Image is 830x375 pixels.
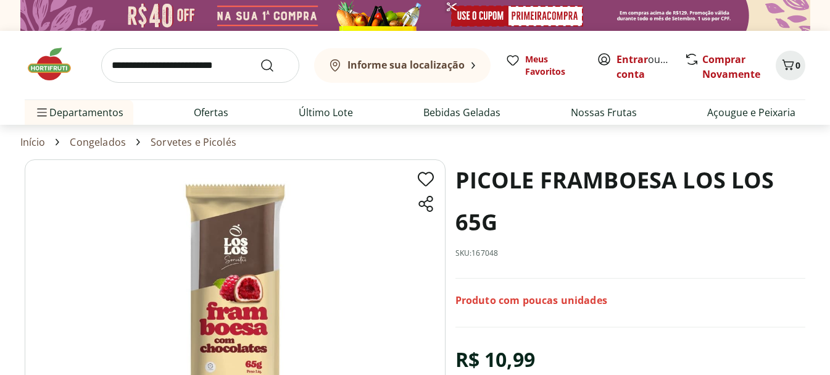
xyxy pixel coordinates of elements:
span: Meus Favoritos [525,53,582,78]
span: ou [616,52,671,82]
a: Criar conta [616,53,684,81]
a: Congelados [70,137,126,148]
a: Nossas Frutas [571,105,637,120]
h1: PICOLE FRAMBOESA LOS LOS 65G [455,159,805,243]
button: Submit Search [260,58,289,73]
img: Hortifruti [25,46,86,83]
a: Entrar [616,53,648,66]
button: Informe sua localização [314,48,491,83]
button: Menu [35,98,49,127]
a: Meus Favoritos [505,53,582,78]
p: Produto com poucas unidades [455,293,607,307]
a: Açougue e Peixaria [707,105,795,120]
p: SKU: 167048 [455,248,499,258]
a: Ofertas [194,105,228,120]
button: Carrinho [776,51,805,80]
b: Informe sua localização [347,58,465,72]
span: Departamentos [35,98,123,127]
span: 0 [795,59,800,71]
a: Último Lote [299,105,353,120]
a: Comprar Novamente [702,53,760,81]
a: Início [20,137,46,148]
a: Sorvetes e Picolés [151,137,236,148]
input: search [101,48,299,83]
a: Bebidas Geladas [423,105,500,120]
